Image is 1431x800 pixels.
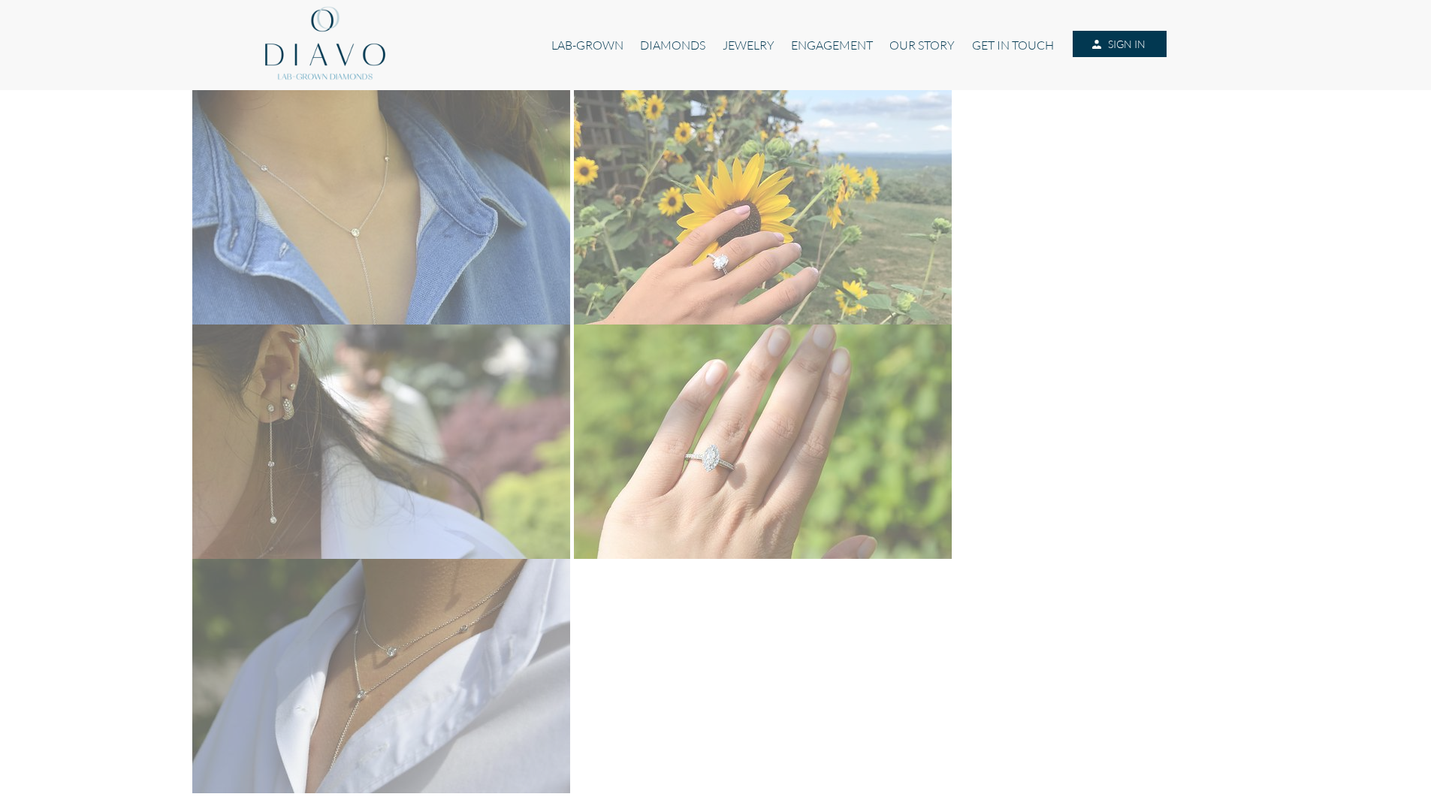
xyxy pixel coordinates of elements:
a: JEWELRY [714,31,782,59]
img: Diavo Lab-grown diamond ring [574,90,952,325]
a: ENGAGEMENT [783,31,881,59]
a: LAB-GROWN [543,31,632,59]
img: Diavo Lab-grown diamond earrings [192,325,570,559]
a: SIGN IN [1073,31,1166,58]
img: Diavo Lab-grown diamond necklace [192,90,570,325]
a: DIAMONDS [632,31,714,59]
a: OUR STORY [881,31,963,59]
a: GET IN TOUCH [964,31,1062,59]
img: Diavo Lab-grown diamond necklace [192,559,570,793]
img: Diavo Lab-grown diamond Ring [574,325,952,559]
